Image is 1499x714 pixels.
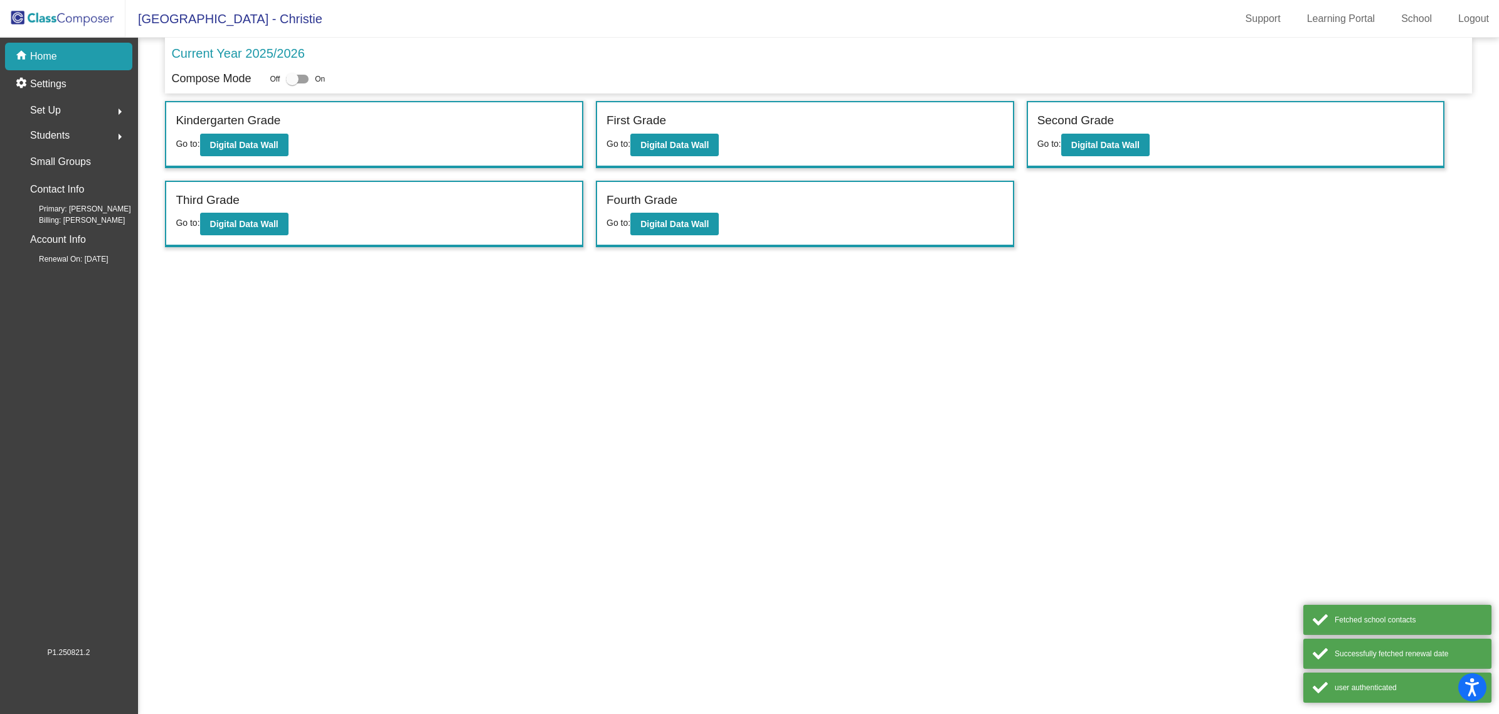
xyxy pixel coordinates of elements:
span: Go to: [176,218,199,228]
button: Digital Data Wall [630,134,719,156]
span: Go to: [606,218,630,228]
span: Primary: [PERSON_NAME] [19,203,131,215]
a: Support [1236,9,1291,29]
span: Off [270,73,280,85]
p: Home [30,49,57,64]
span: Renewal On: [DATE] [19,253,108,265]
label: Second Grade [1037,112,1115,130]
a: School [1391,9,1442,29]
span: On [315,73,325,85]
label: Third Grade [176,191,239,210]
span: Billing: [PERSON_NAME] [19,215,125,226]
b: Digital Data Wall [210,219,278,229]
p: Small Groups [30,153,91,171]
mat-icon: arrow_right [112,104,127,119]
b: Digital Data Wall [210,140,278,150]
span: Go to: [176,139,199,149]
p: Account Info [30,231,86,248]
span: Go to: [606,139,630,149]
div: Successfully fetched renewal date [1335,648,1482,659]
p: Contact Info [30,181,84,198]
div: Fetched school contacts [1335,614,1482,626]
button: Digital Data Wall [200,134,289,156]
mat-icon: home [15,49,30,64]
button: Digital Data Wall [630,213,719,235]
span: Set Up [30,102,61,119]
span: Students [30,127,70,144]
mat-icon: arrow_right [112,129,127,144]
a: Learning Portal [1297,9,1385,29]
p: Settings [30,77,66,92]
a: Logout [1448,9,1499,29]
span: Go to: [1037,139,1061,149]
mat-icon: settings [15,77,30,92]
label: First Grade [606,112,666,130]
span: [GEOGRAPHIC_DATA] - Christie [125,9,322,29]
b: Digital Data Wall [640,219,709,229]
b: Digital Data Wall [640,140,709,150]
p: Compose Mode [171,70,251,87]
button: Digital Data Wall [200,213,289,235]
button: Digital Data Wall [1061,134,1150,156]
label: Fourth Grade [606,191,677,210]
div: user authenticated [1335,682,1482,693]
label: Kindergarten Grade [176,112,280,130]
b: Digital Data Wall [1071,140,1140,150]
p: Current Year 2025/2026 [171,44,304,63]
